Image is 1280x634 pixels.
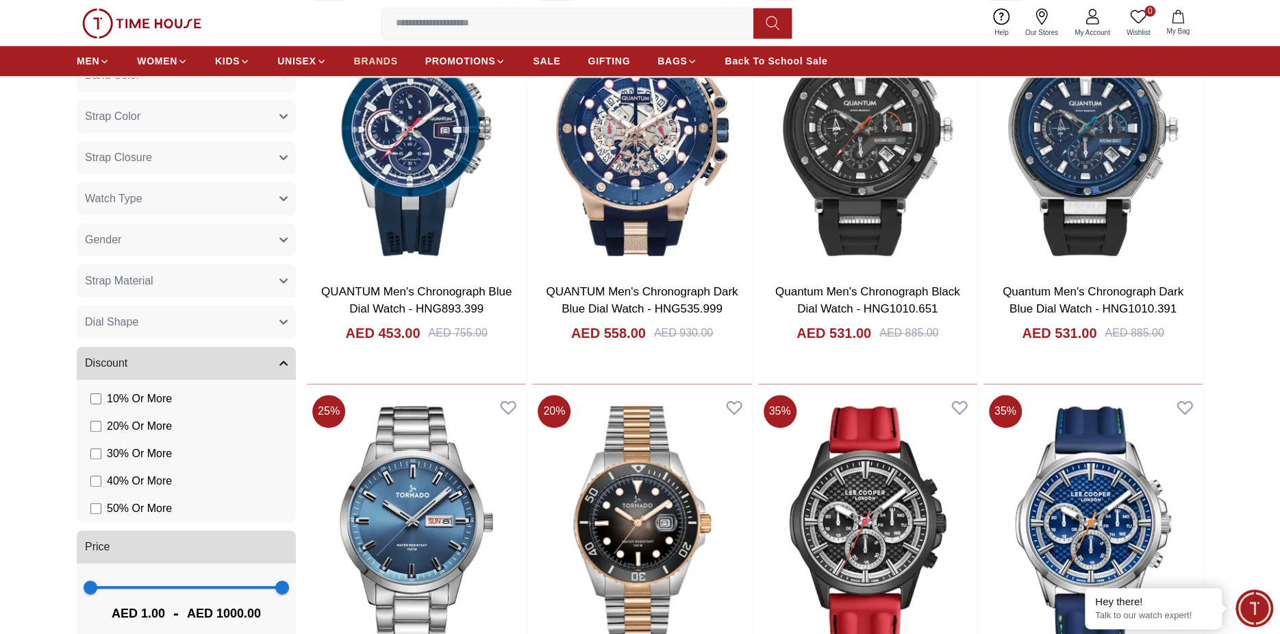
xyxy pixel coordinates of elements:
span: 25 % [312,395,345,428]
span: 20 % [538,395,570,428]
span: SALE [533,54,560,68]
a: QUANTUM Men's Chronograph Dark Blue Dial Watch - HNG535.999 [546,285,738,316]
h4: AED 531.00 [796,324,871,343]
span: GIFTING [588,54,630,68]
span: PROMOTIONS [425,54,496,68]
span: 0 [1144,5,1155,16]
span: UNISEX [277,54,316,68]
h4: AED 558.00 [571,324,646,343]
input: 20% Or More [90,421,101,432]
button: Strap Material [77,265,296,297]
a: WOMEN [137,49,188,73]
button: Dial Shape [77,306,296,339]
span: Back To School Sale [725,54,827,68]
a: PROMOTIONS [425,49,506,73]
span: WOMEN [137,54,177,68]
span: 50 % Or More [107,500,172,517]
button: Discount [77,347,296,380]
div: AED 885.00 [879,325,938,341]
a: UNISEX [277,49,326,73]
div: AED 930.00 [654,325,713,341]
span: BAGS [657,54,687,68]
span: Strap Material [85,273,153,289]
span: 35 % [764,395,796,428]
span: Gender [85,232,121,248]
span: AED 1.00 [112,604,165,623]
button: Gender [77,223,296,256]
input: 30% Or More [90,448,101,459]
button: Watch Type [77,182,296,215]
button: Strap Closure [77,141,296,174]
span: 40 % Or More [107,473,172,489]
span: 20 % Or More [107,418,172,435]
a: Back To School Sale [725,49,827,73]
span: Discount [85,355,127,371]
input: 40% Or More [90,476,101,487]
span: Strap Color [85,108,140,125]
span: KIDS [215,54,240,68]
span: My Account [1069,27,1116,38]
span: Dial Shape [85,314,138,330]
a: QUANTUM Men's Chronograph Blue Dial Watch - HNG893.399 [321,285,512,316]
a: MEN [77,49,110,73]
h4: AED 453.00 [346,324,421,343]
button: Price [77,531,296,563]
span: AED 1000.00 [187,604,261,623]
span: - [165,602,187,624]
span: My Bag [1161,26,1195,36]
div: AED 885.00 [1105,325,1164,341]
span: 35 % [989,395,1022,428]
span: Price [85,539,110,555]
a: GIFTING [588,49,630,73]
span: BRANDS [354,54,398,68]
span: Strap Closure [85,149,152,166]
a: Help [986,5,1017,40]
span: Our Stores [1020,27,1064,38]
img: ... [82,8,201,38]
p: Talk to our watch expert! [1095,610,1212,622]
span: MEN [77,54,99,68]
div: Chat Widget [1235,589,1273,627]
button: Strap Color [77,100,296,133]
input: 10% Or More [90,393,101,404]
a: BAGS [657,49,697,73]
input: 50% Or More [90,503,101,514]
a: Quantum Men's Chronograph Dark Blue Dial Watch - HNG1010.391 [1003,285,1183,316]
span: Watch Type [85,191,142,207]
div: Hey there! [1095,595,1212,609]
a: SALE [533,49,560,73]
a: Our Stores [1017,5,1066,40]
button: My Bag [1158,7,1198,39]
span: 10 % Or More [107,391,172,407]
a: BRANDS [354,49,398,73]
h4: AED 531.00 [1022,324,1096,343]
div: AED 755.00 [428,325,487,341]
span: Wishlist [1121,27,1155,38]
a: Quantum Men's Chronograph Black Dial Watch - HNG1010.651 [775,285,960,316]
span: 30 % Or More [107,446,172,462]
a: KIDS [215,49,250,73]
a: 0Wishlist [1118,5,1158,40]
span: Help [989,27,1014,38]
